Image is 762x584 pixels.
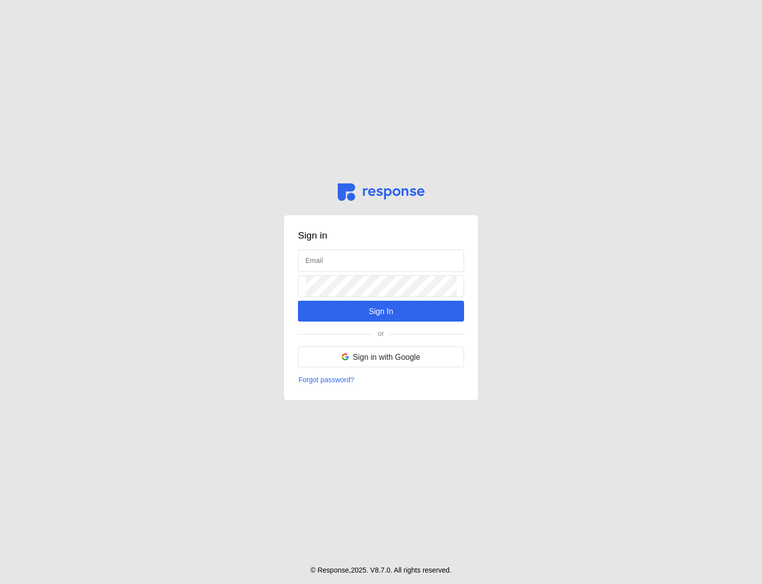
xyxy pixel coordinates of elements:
p: © Response, 2025 . V 8.7.0 . All rights reserved. [310,565,452,576]
button: Sign In [298,301,464,322]
img: svg%3e [342,353,349,360]
button: Forgot password? [298,374,355,386]
p: or [378,329,384,339]
input: Email [305,250,457,271]
h3: Sign in [298,229,464,243]
img: svg%3e [338,183,425,201]
p: Sign in with Google [353,351,420,363]
p: Forgot password? [298,375,354,386]
p: Sign In [369,305,393,318]
button: Sign in with Google [298,346,464,367]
